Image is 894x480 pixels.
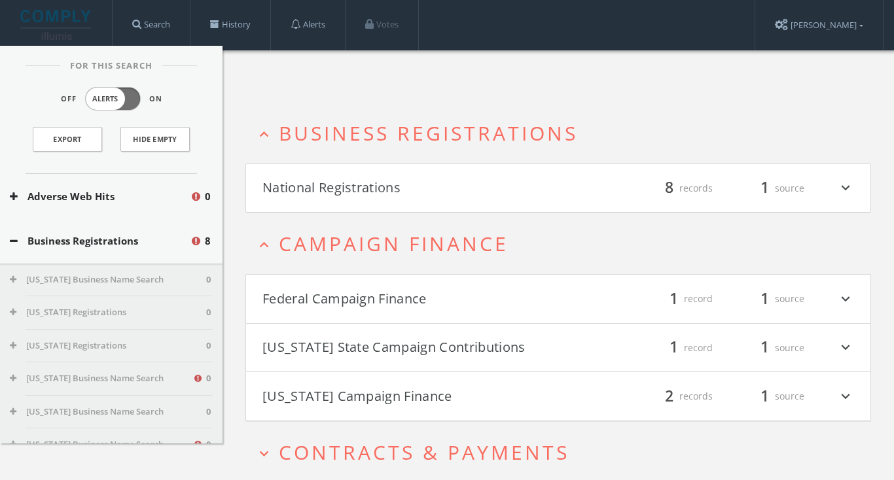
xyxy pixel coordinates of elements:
button: [US_STATE] Registrations [10,339,206,352]
button: National Registrations [262,177,558,199]
button: [US_STATE] State Campaign Contributions [262,337,558,359]
span: 0 [205,189,211,204]
span: 1 [755,287,775,310]
i: expand_more [255,445,273,462]
span: 0 [206,339,211,352]
div: record [634,337,713,359]
span: Contracts & Payments [279,439,569,466]
div: record [634,288,713,310]
span: 1 [755,177,775,199]
div: source [726,337,804,359]
img: illumis [20,10,94,40]
button: [US_STATE] Registrations [10,306,206,319]
span: 0 [206,405,211,419]
span: 1 [755,385,775,407]
button: Business Registrations [10,233,190,249]
span: 0 [206,438,211,451]
button: expand_lessCampaign Finance [255,233,871,254]
span: Campaign Finance [279,230,509,257]
div: source [726,385,804,407]
i: expand_less [255,126,273,143]
button: expand_lessBusiness Registrations [255,122,871,144]
button: Adverse Web Hits [10,189,190,204]
span: 1 [664,287,684,310]
button: Hide Empty [120,127,190,152]
div: source [726,177,804,199]
span: Off [61,94,77,105]
div: source [726,288,804,310]
span: 0 [206,273,211,286]
span: 1 [664,336,684,359]
a: Export [33,127,102,152]
span: 2 [659,385,679,407]
span: 8 [659,177,679,199]
button: expand_moreContracts & Payments [255,441,871,463]
button: Federal Campaign Finance [262,288,558,310]
span: 0 [206,372,211,385]
span: Business Registrations [279,120,578,146]
button: [US_STATE] Business Name Search [10,372,192,385]
button: [US_STATE] Business Name Search [10,405,206,419]
i: expand_more [837,385,854,407]
span: 1 [755,336,775,359]
span: 0 [206,306,211,319]
span: On [149,94,162,105]
i: expand_more [837,288,854,310]
i: expand_less [255,236,273,254]
span: For This Search [60,60,162,73]
button: [US_STATE] Campaign Finance [262,385,558,407]
i: expand_more [837,337,854,359]
div: records [634,177,713,199]
i: expand_more [837,177,854,199]
span: 8 [205,233,211,249]
button: [US_STATE] Business Name Search [10,438,192,451]
button: [US_STATE] Business Name Search [10,273,206,286]
div: records [634,385,713,407]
